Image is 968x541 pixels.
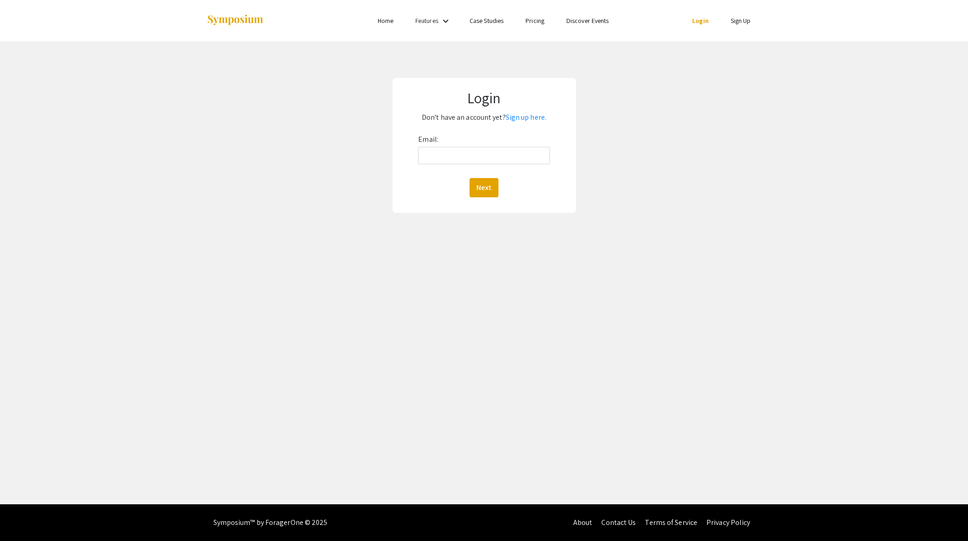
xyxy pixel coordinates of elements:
a: Discover Events [566,17,609,25]
a: Login [692,17,709,25]
div: Symposium™ by ForagerOne © 2025 [213,504,328,541]
button: Next [470,178,498,197]
a: Features [415,17,438,25]
a: Terms of Service [645,518,697,527]
a: Case Studies [470,17,504,25]
a: Home [378,17,393,25]
a: Contact Us [601,518,636,527]
a: Privacy Policy [706,518,750,527]
p: Don't have an account yet? [402,110,566,125]
a: Sign Up [731,17,751,25]
a: Pricing [526,17,544,25]
label: Email: [418,132,438,147]
a: Sign up here. [506,112,546,122]
a: About [573,518,593,527]
img: Symposium by ForagerOne [207,14,264,27]
h1: Login [402,89,566,106]
mat-icon: Expand Features list [440,16,451,27]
